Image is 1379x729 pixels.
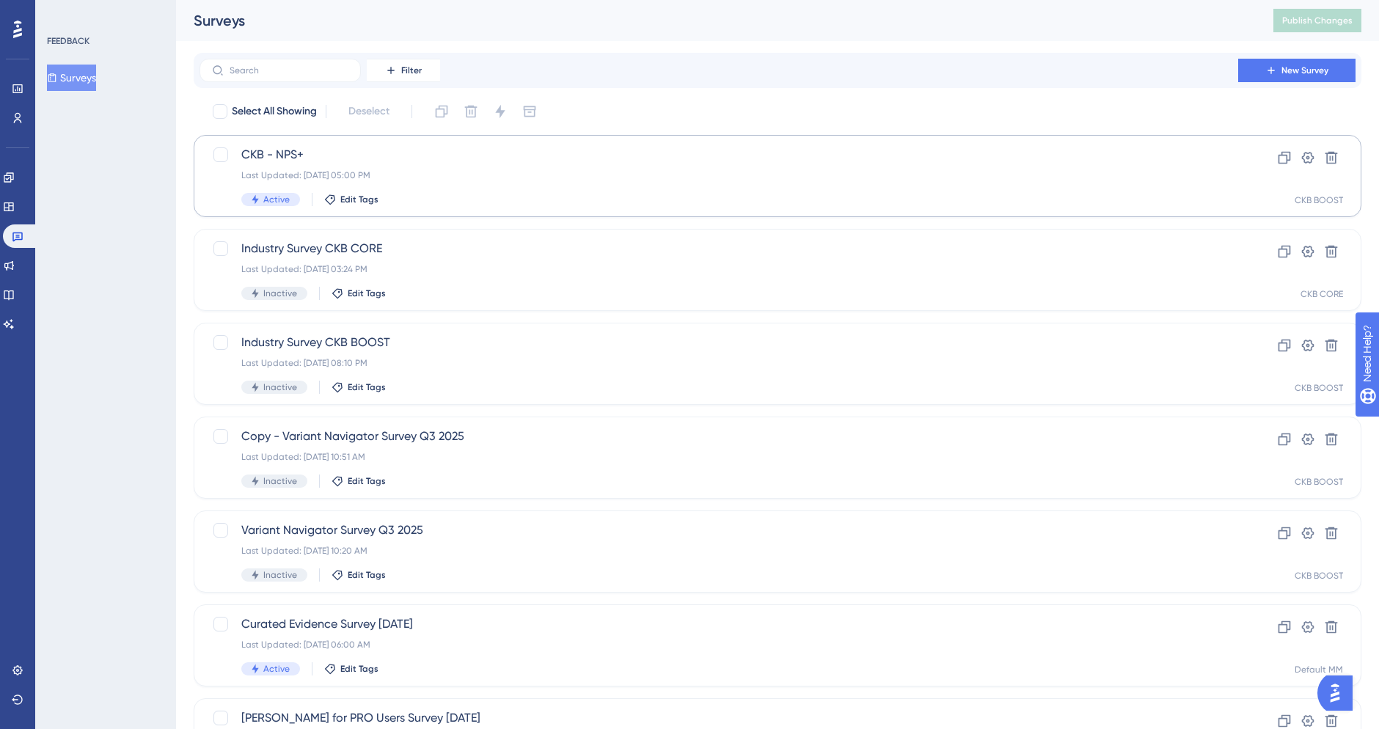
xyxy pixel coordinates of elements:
span: Edit Tags [348,381,386,393]
div: CKB BOOST [1295,476,1343,488]
span: Deselect [348,103,389,120]
button: New Survey [1238,59,1356,82]
div: CKB CORE [1301,288,1343,300]
span: Need Help? [34,4,92,21]
div: Last Updated: [DATE] 10:51 AM [241,451,1196,463]
span: Curated Evidence Survey [DATE] [241,615,1196,633]
span: Inactive [263,569,297,581]
span: CKB - NPS+ [241,146,1196,164]
div: Last Updated: [DATE] 08:10 PM [241,357,1196,369]
span: Filter [401,65,422,76]
button: Edit Tags [324,194,378,205]
span: Edit Tags [348,475,386,487]
button: Edit Tags [332,569,386,581]
div: Last Updated: [DATE] 05:00 PM [241,169,1196,181]
div: CKB BOOST [1295,570,1343,582]
button: Edit Tags [332,287,386,299]
span: Active [263,663,290,675]
div: Last Updated: [DATE] 03:24 PM [241,263,1196,275]
span: Edit Tags [340,194,378,205]
div: CKB BOOST [1295,194,1343,206]
div: Last Updated: [DATE] 10:20 AM [241,545,1196,557]
input: Search [230,65,348,76]
div: Last Updated: [DATE] 06:00 AM [241,639,1196,651]
span: Edit Tags [348,287,386,299]
button: Filter [367,59,440,82]
div: Default MM [1295,664,1343,675]
span: Edit Tags [340,663,378,675]
div: CKB BOOST [1295,382,1343,394]
span: Inactive [263,381,297,393]
button: Publish Changes [1273,9,1361,32]
span: Active [263,194,290,205]
span: Inactive [263,287,297,299]
button: Surveys [47,65,96,91]
span: Publish Changes [1282,15,1353,26]
button: Deselect [335,98,403,125]
span: Copy - Variant Navigator Survey Q3 2025 [241,428,1196,445]
span: Select All Showing [232,103,317,120]
button: Edit Tags [324,663,378,675]
span: [PERSON_NAME] for PRO Users Survey [DATE] [241,709,1196,727]
span: Variant Navigator Survey Q3 2025 [241,521,1196,539]
button: Edit Tags [332,475,386,487]
span: Inactive [263,475,297,487]
button: Edit Tags [332,381,386,393]
span: Industry Survey CKB BOOST [241,334,1196,351]
div: Surveys [194,10,1237,31]
span: Industry Survey CKB CORE [241,240,1196,257]
div: FEEDBACK [47,35,89,47]
span: Edit Tags [348,569,386,581]
span: New Survey [1281,65,1328,76]
iframe: UserGuiding AI Assistant Launcher [1317,671,1361,715]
